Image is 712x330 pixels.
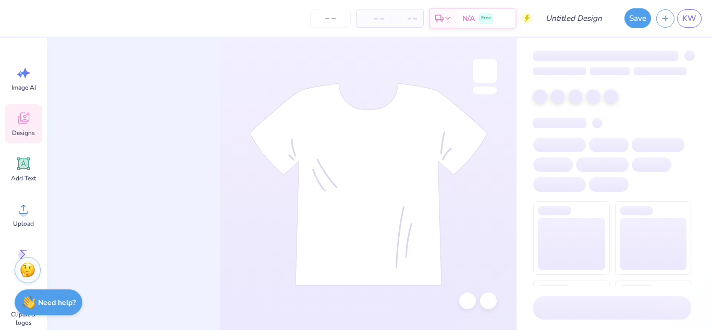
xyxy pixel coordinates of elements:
span: Image AI [11,83,36,92]
a: KW [677,9,702,28]
span: Clipart & logos [6,310,41,327]
span: – – [396,13,417,24]
span: N/A [462,13,475,24]
span: KW [682,13,696,25]
span: Designs [12,129,35,137]
button: Save [624,8,651,28]
span: – – [363,13,384,24]
input: Untitled Design [537,8,614,29]
span: Free [481,15,491,22]
span: Upload [13,219,34,228]
img: tee-skeleton.svg [249,83,488,286]
span: Add Text [11,174,36,182]
input: – – [310,9,351,28]
strong: Need help? [38,298,76,308]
